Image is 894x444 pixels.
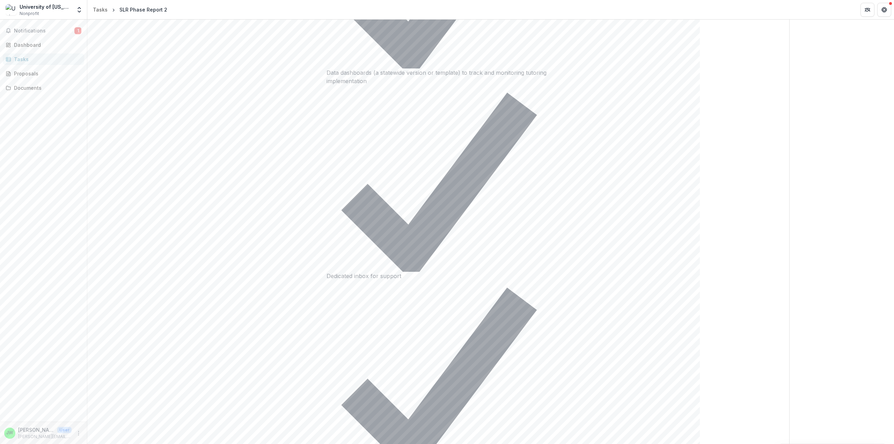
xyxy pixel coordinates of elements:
[74,429,83,437] button: More
[3,25,84,36] button: Notifications1
[20,3,72,10] div: University of [US_STATE] Foundation, Inc.
[3,39,84,51] a: Dashboard
[3,53,84,65] a: Tasks
[18,426,54,434] p: [PERSON_NAME]
[57,427,72,433] p: User
[3,68,84,79] a: Proposals
[6,4,17,15] img: University of Florida Foundation, Inc.
[90,5,170,15] nav: breadcrumb
[93,6,108,13] div: Tasks
[74,27,81,34] span: 1
[14,56,79,63] div: Tasks
[860,3,874,17] button: Partners
[20,10,39,17] span: Nonprofit
[14,70,79,77] div: Proposals
[14,41,79,49] div: Dashboard
[877,3,891,17] button: Get Help
[90,5,110,15] a: Tasks
[327,272,401,279] span: Dedicated inbox for support
[6,431,13,435] div: Jennie Wise
[74,3,84,17] button: Open entity switcher
[119,6,167,13] div: SLR Phase Report 2
[3,82,84,94] a: Documents
[14,28,74,34] span: Notifications
[18,434,72,440] p: [PERSON_NAME][EMAIL_ADDRESS][DOMAIN_NAME]
[14,84,79,92] div: Documents
[327,69,547,85] span: Data dashboards (a statewide version or template) to track and monitoring tutoring implementation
